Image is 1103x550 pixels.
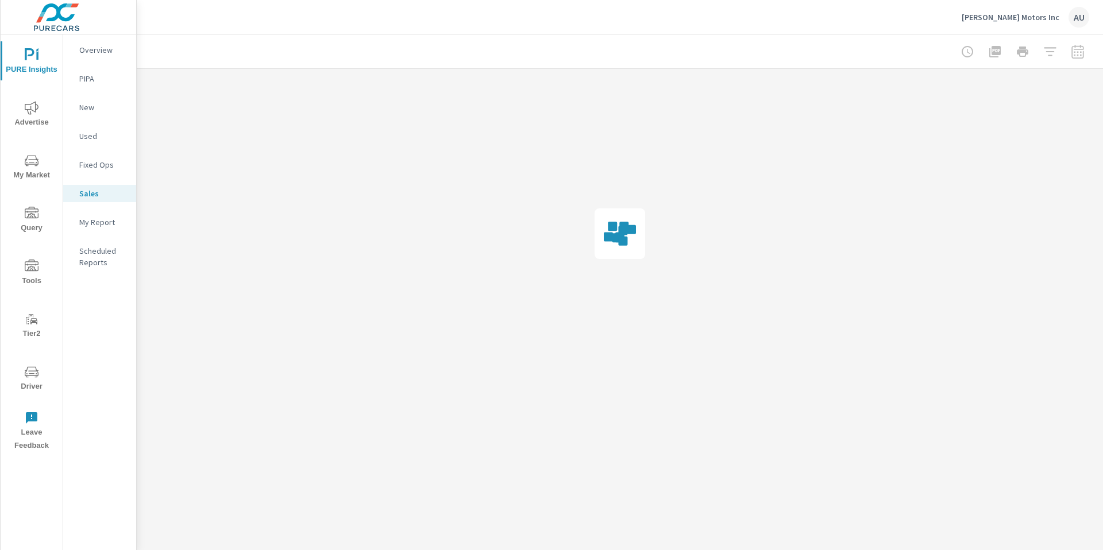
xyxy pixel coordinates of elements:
[79,159,127,171] p: Fixed Ops
[63,185,136,202] div: Sales
[962,12,1059,22] p: [PERSON_NAME] Motors Inc
[79,130,127,142] p: Used
[4,312,59,340] span: Tier2
[63,127,136,145] div: Used
[4,154,59,182] span: My Market
[63,99,136,116] div: New
[4,101,59,129] span: Advertise
[79,188,127,199] p: Sales
[4,48,59,76] span: PURE Insights
[4,207,59,235] span: Query
[4,259,59,288] span: Tools
[79,102,127,113] p: New
[63,70,136,87] div: PIPA
[63,41,136,59] div: Overview
[1,34,63,457] div: nav menu
[79,245,127,268] p: Scheduled Reports
[63,242,136,271] div: Scheduled Reports
[4,365,59,393] span: Driver
[4,411,59,452] span: Leave Feedback
[63,214,136,231] div: My Report
[1069,7,1089,28] div: AU
[63,156,136,173] div: Fixed Ops
[79,73,127,84] p: PIPA
[79,216,127,228] p: My Report
[79,44,127,56] p: Overview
